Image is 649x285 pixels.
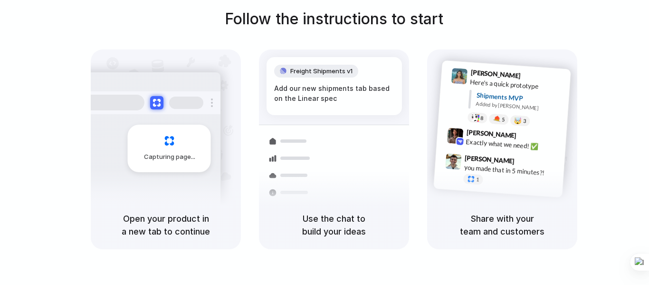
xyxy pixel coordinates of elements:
[476,99,563,113] div: Added by [PERSON_NAME]
[144,152,197,162] span: Capturing page
[514,117,522,124] div: 🤯
[290,67,353,76] span: Freight Shipments v1
[502,117,505,122] span: 5
[470,67,521,81] span: [PERSON_NAME]
[466,127,516,140] span: [PERSON_NAME]
[519,131,539,143] span: 9:42 AM
[225,8,443,30] h1: Follow the instructions to start
[439,212,566,238] h5: Share with your team and customers
[524,71,543,83] span: 9:41 AM
[466,137,561,153] div: Exactly what we need! ✅
[517,157,537,168] span: 9:47 AM
[480,115,484,120] span: 8
[476,90,564,106] div: Shipments MVP
[465,152,515,166] span: [PERSON_NAME]
[470,77,565,93] div: Here's a quick prototype
[102,212,229,238] h5: Open your product in a new tab to continue
[523,118,526,123] span: 3
[464,162,559,178] div: you made that in 5 minutes?!
[270,212,398,238] h5: Use the chat to build your ideas
[274,83,394,103] div: Add our new shipments tab based on the Linear spec
[476,177,479,182] span: 1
